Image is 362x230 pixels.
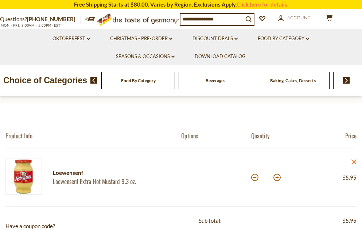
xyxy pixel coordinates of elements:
a: Food By Category [121,78,156,83]
a: Christmas - PRE-ORDER [110,35,172,43]
div: Price [304,132,357,139]
span: $5.95 [342,216,357,225]
div: Loewensenf [53,168,168,177]
a: Oktoberfest [52,35,90,43]
span: $5.95 [342,174,357,181]
a: Seasons & Occasions [116,53,175,61]
a: Download Catalog [195,53,246,61]
a: Account [278,14,311,22]
a: [PHONE_NUMBER] [27,16,75,22]
div: Options [181,132,252,139]
a: Food By Category [258,35,309,43]
a: Discount Deals [192,35,238,43]
span: Sub total: [199,217,222,224]
a: Click here for details. [237,1,288,8]
img: next arrow [343,77,350,84]
span: Account [287,15,311,20]
a: Beverages [206,78,225,83]
div: Quantity [251,132,304,139]
a: Baking, Cakes, Desserts [270,78,316,83]
div: Product Info [5,132,181,139]
img: previous arrow [90,77,97,84]
a: Loewensenf Extra Hot Mustard 9.3 oz. [53,177,168,185]
img: Lowensenf Extra Hot Mustard [5,158,42,195]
